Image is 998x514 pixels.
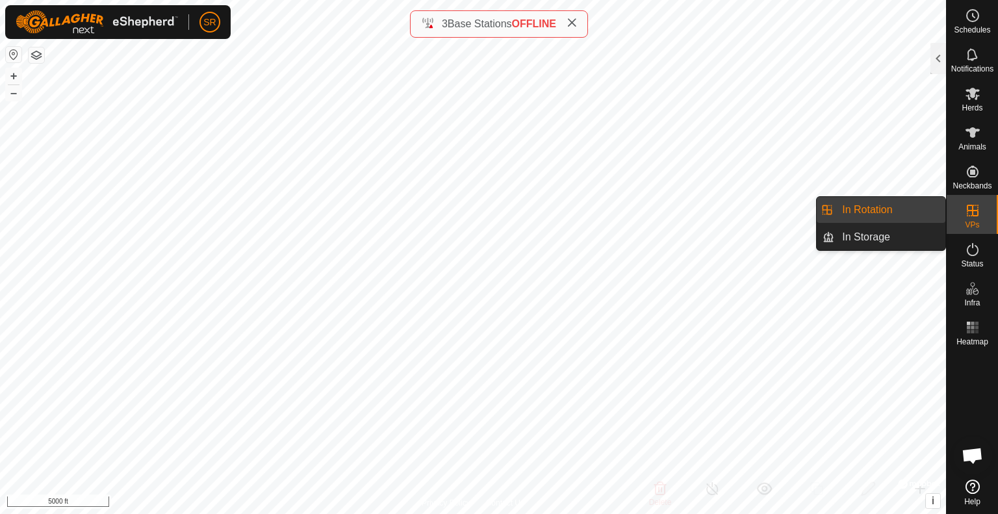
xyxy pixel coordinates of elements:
[422,497,470,509] a: Privacy Policy
[16,10,178,34] img: Gallagher Logo
[29,47,44,63] button: Map Layers
[962,104,982,112] span: Herds
[834,224,945,250] a: In Storage
[953,436,992,475] div: Open chat
[947,474,998,511] a: Help
[817,224,945,250] li: In Storage
[953,182,992,190] span: Neckbands
[6,68,21,84] button: +
[512,18,556,29] span: OFFLINE
[842,202,892,218] span: In Rotation
[817,197,945,223] li: In Rotation
[834,197,945,223] a: In Rotation
[6,47,21,62] button: Reset Map
[6,85,21,101] button: –
[926,494,940,508] button: i
[956,338,988,346] span: Heatmap
[954,26,990,34] span: Schedules
[842,229,890,245] span: In Storage
[961,260,983,268] span: Status
[486,497,524,509] a: Contact Us
[958,143,986,151] span: Animals
[203,16,216,29] span: SR
[964,299,980,307] span: Infra
[448,18,512,29] span: Base Stations
[442,18,448,29] span: 3
[951,65,993,73] span: Notifications
[932,495,934,506] span: i
[964,498,980,506] span: Help
[965,221,979,229] span: VPs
